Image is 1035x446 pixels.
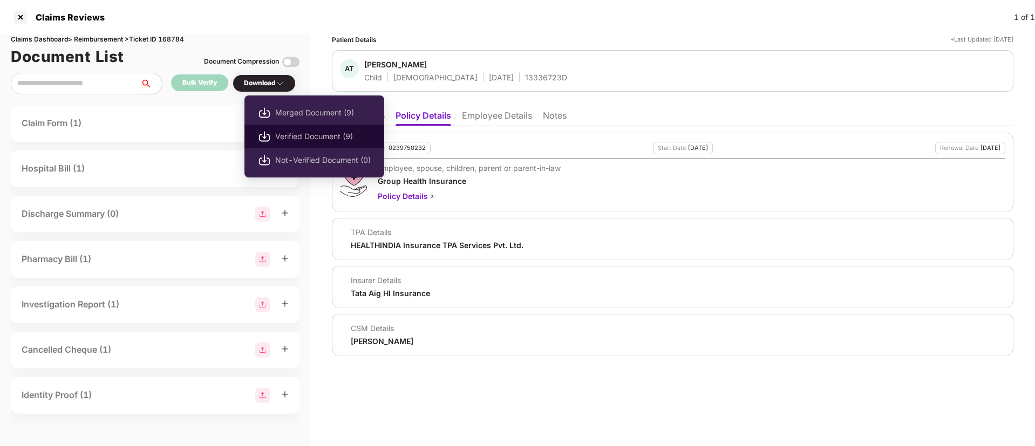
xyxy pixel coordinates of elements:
[22,162,85,175] div: Hospital Bill (1)
[281,300,289,307] span: plus
[11,45,124,68] h1: Document List
[940,145,978,152] div: Renewal Date
[351,240,523,250] div: HEALTHINDIA Insurance TPA Services Pvt. Ltd.
[244,78,284,88] div: Download
[140,79,162,88] span: search
[364,59,427,70] div: [PERSON_NAME]
[340,59,359,78] div: AT
[22,207,119,221] div: Discharge Summary (0)
[428,192,437,201] img: svg+xml;base64,PHN2ZyBpZD0iQmFjay0yMHgyMCIgeG1sbnM9Imh0dHA6Ly93d3cudzMub3JnLzIwMDAvc3ZnIiB3aWR0aD...
[389,145,426,152] div: 0239750232
[204,57,279,67] div: Document Compression
[332,35,377,45] div: Patient Details
[364,72,382,83] div: Child
[1014,11,1035,23] div: 1 of 1
[282,53,299,71] img: svg+xml;base64,PHN2ZyBpZD0iVG9nZ2xlLTMyeDMyIiB4bWxucz0iaHR0cDovL3d3dy53My5vcmcvMjAwMC9zdmciIHdpZH...
[378,176,561,186] div: Group Health Insurance
[255,207,270,222] img: svg+xml;base64,PHN2ZyBpZD0iR3JvdXBfMjg4MTMiIGRhdGEtbmFtZT0iR3JvdXAgMjg4MTMiIHhtbG5zPSJodHRwOi8vd3...
[543,110,567,126] li: Notes
[258,154,271,167] img: svg+xml;base64,PHN2ZyBpZD0iRG93bmxvYWQtMjB4MjAiIHhtbG5zPSJodHRwOi8vd3d3LnczLm9yZy8yMDAwL3N2ZyIgd2...
[255,252,270,267] img: svg+xml;base64,PHN2ZyBpZD0iR3JvdXBfMjg4MTMiIGRhdGEtbmFtZT0iR3JvdXAgMjg4MTMiIHhtbG5zPSJodHRwOi8vd3...
[351,275,430,285] div: Insurer Details
[351,227,523,237] div: TPA Details
[275,154,371,166] span: Not-Verified Document (0)
[688,145,708,152] div: [DATE]
[22,298,119,311] div: Investigation Report (1)
[378,190,561,202] div: Policy Details
[258,130,271,143] img: svg+xml;base64,PHN2ZyBpZD0iRG93bmxvYWQtMjB4MjAiIHhtbG5zPSJodHRwOi8vd3d3LnczLm9yZy8yMDAwL3N2ZyIgd2...
[275,131,371,142] span: Verified Document (9)
[393,72,478,83] div: [DEMOGRAPHIC_DATA]
[658,145,686,152] div: Start Date
[281,345,289,353] span: plus
[255,388,270,403] img: svg+xml;base64,PHN2ZyBpZD0iR3JvdXBfMjg4MTMiIGRhdGEtbmFtZT0iR3JvdXAgMjg4MTMiIHhtbG5zPSJodHRwOi8vd3...
[281,209,289,217] span: plus
[525,72,567,83] div: 13336723D
[22,388,92,402] div: Identity Proof (1)
[22,116,81,130] div: Claim Form (1)
[276,79,284,88] img: svg+xml;base64,PHN2ZyBpZD0iRHJvcGRvd24tMzJ4MzIiIHhtbG5zPSJodHRwOi8vd3d3LnczLm9yZy8yMDAwL3N2ZyIgd2...
[396,110,451,126] li: Policy Details
[11,35,299,45] div: Claims Dashboard > Reimbursement > Ticket ID 168784
[258,106,271,119] img: svg+xml;base64,PHN2ZyBpZD0iRG93bmxvYWQtMjB4MjAiIHhtbG5zPSJodHRwOi8vd3d3LnczLm9yZy8yMDAwL3N2ZyIgd2...
[351,323,413,333] div: CSM Details
[255,297,270,312] img: svg+xml;base64,PHN2ZyBpZD0iR3JvdXBfMjg4MTMiIGRhdGEtbmFtZT0iR3JvdXAgMjg4MTMiIHhtbG5zPSJodHRwOi8vd3...
[351,336,413,346] div: [PERSON_NAME]
[29,12,105,23] div: Claims Reviews
[22,343,111,356] div: Cancelled Cheque (1)
[980,145,1000,152] div: [DATE]
[281,255,289,262] span: plus
[950,35,1013,45] div: *Last Updated [DATE]
[22,252,91,266] div: Pharmacy Bill (1)
[275,107,371,119] span: Merged Document (9)
[182,78,217,88] div: Bulk Verify
[351,288,430,298] div: Tata Aig HI Insurance
[489,72,514,83] div: [DATE]
[255,342,270,358] img: svg+xml;base64,PHN2ZyBpZD0iR3JvdXBfMjg4MTMiIGRhdGEtbmFtZT0iR3JvdXAgMjg4MTMiIHhtbG5zPSJodHRwOi8vd3...
[378,163,561,173] div: Employee, spouse, children, parent or parent-in-law
[462,110,532,126] li: Employee Details
[140,73,162,94] button: search
[281,390,289,398] span: plus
